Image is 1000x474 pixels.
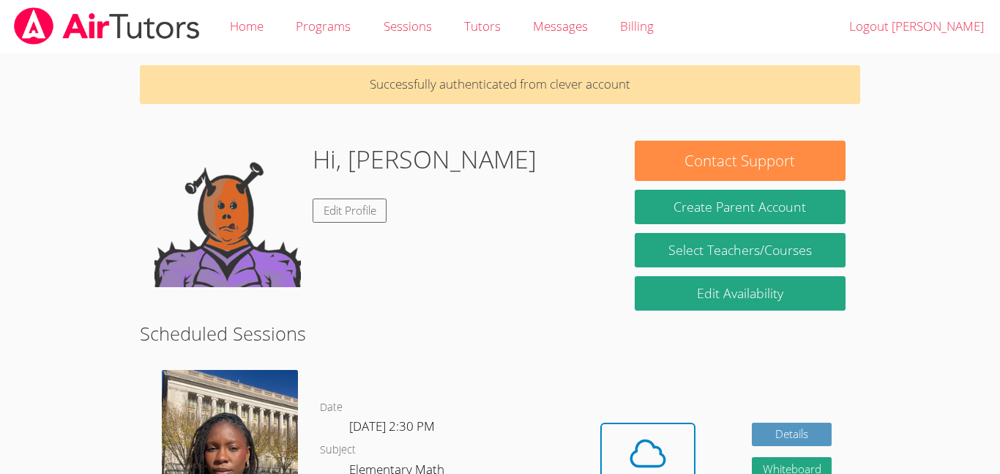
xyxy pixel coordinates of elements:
img: airtutors_banner-c4298cdbf04f3fff15de1276eac7730deb9818008684d7c2e4769d2f7ddbe033.png [12,7,201,45]
a: Select Teachers/Courses [635,233,846,267]
h2: Scheduled Sessions [140,319,860,347]
dt: Date [320,399,343,417]
button: Contact Support [635,141,846,181]
img: default.png [154,141,301,287]
span: [DATE] 2:30 PM [349,418,435,434]
a: Edit Availability [635,276,846,311]
a: Details [752,423,832,447]
p: Successfully authenticated from clever account [140,65,860,104]
a: Edit Profile [313,199,387,223]
dt: Subject [320,441,356,459]
button: Create Parent Account [635,190,846,224]
h1: Hi, [PERSON_NAME] [313,141,537,178]
span: Messages [533,18,588,34]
